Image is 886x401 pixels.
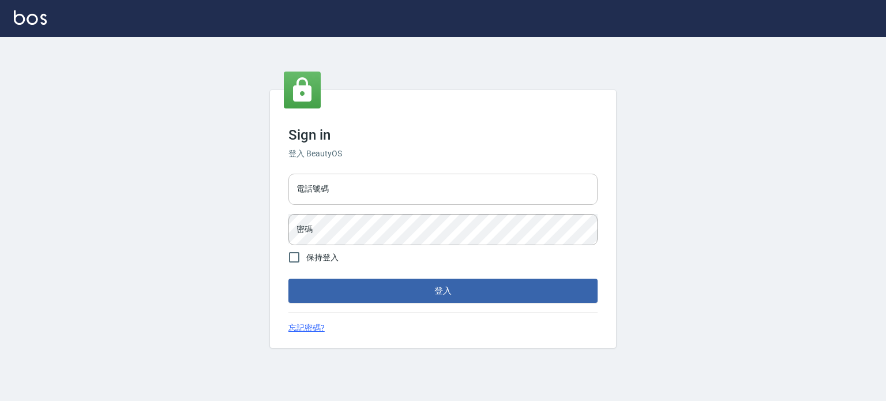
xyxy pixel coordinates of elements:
[288,127,598,143] h3: Sign in
[14,10,47,25] img: Logo
[306,252,339,264] span: 保持登入
[288,279,598,303] button: 登入
[288,322,325,334] a: 忘記密碼?
[288,148,598,160] h6: 登入 BeautyOS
